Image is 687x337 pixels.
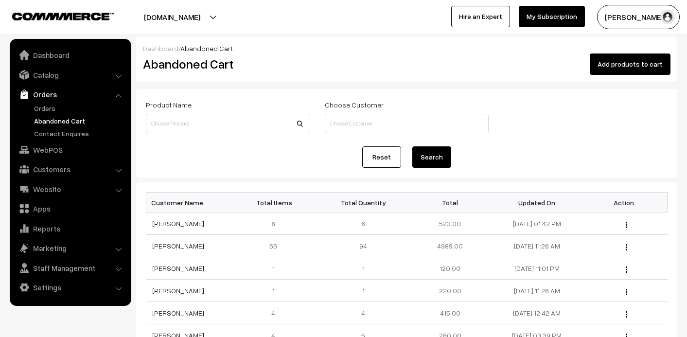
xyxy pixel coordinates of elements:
a: Catalog [12,66,128,84]
a: Hire an Expert [451,6,510,27]
button: [PERSON_NAME]… [597,5,680,29]
td: 94 [320,235,407,257]
img: Menu [626,244,627,250]
img: user [660,10,675,24]
a: [PERSON_NAME] [152,309,204,317]
th: Total [406,193,493,213]
img: Menu [626,222,627,228]
div: / [143,43,670,53]
img: Menu [626,266,627,273]
a: WebPOS [12,141,128,159]
a: Orders [12,86,128,103]
td: 220.00 [406,280,493,302]
td: 6 [233,213,320,235]
a: [PERSON_NAME] [152,242,204,250]
button: [DOMAIN_NAME] [110,5,234,29]
th: Action [581,193,668,213]
td: 415.00 [406,302,493,324]
th: Updated On [493,193,581,213]
input: Choose Customer [325,114,489,133]
td: [DATE] 12:42 AM [493,302,581,324]
span: Abandoned Cart [180,44,233,53]
button: Search [412,146,451,168]
td: [DATE] 11:01 PM [493,257,581,280]
td: 1 [320,257,407,280]
td: 1 [233,280,320,302]
a: [PERSON_NAME] [152,219,204,228]
td: 120.00 [406,257,493,280]
td: 4 [233,302,320,324]
td: 55 [233,235,320,257]
a: [PERSON_NAME] [152,286,204,295]
td: 1 [233,257,320,280]
a: Website [12,180,128,198]
a: Customers [12,160,128,178]
td: [DATE] 11:26 AM [493,280,581,302]
th: Total Items [233,193,320,213]
a: Apps [12,200,128,217]
label: Choose Customer [325,100,384,110]
a: Orders [32,103,128,113]
td: [DATE] 11:26 AM [493,235,581,257]
a: [PERSON_NAME] [152,264,204,272]
a: COMMMERCE [12,10,97,21]
a: Staff Management [12,259,128,277]
a: Dashboard [12,46,128,64]
a: Contact Enquires [32,128,128,139]
label: Product Name [146,100,192,110]
a: Abandoned Cart [32,116,128,126]
h2: Abandoned Cart [143,56,309,71]
td: 523.00 [406,213,493,235]
a: Settings [12,279,128,296]
a: Dashboard [143,44,178,53]
a: Marketing [12,239,128,257]
img: Menu [626,311,627,318]
img: Menu [626,289,627,295]
td: 4 [320,302,407,324]
img: COMMMERCE [12,13,114,20]
a: Reports [12,220,128,237]
th: Customer Name [146,193,233,213]
td: [DATE] 01:42 PM [493,213,581,235]
th: Total Quantity [320,193,407,213]
td: 4989.00 [406,235,493,257]
td: 1 [320,280,407,302]
td: 6 [320,213,407,235]
a: Reset [362,146,401,168]
input: Choose Product [146,114,310,133]
a: My Subscription [519,6,585,27]
button: Add products to cart [590,53,670,75]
